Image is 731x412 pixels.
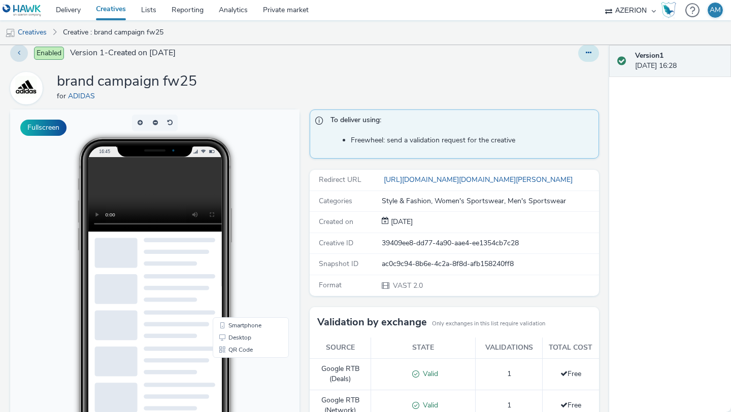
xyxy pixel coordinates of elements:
span: Redirect URL [319,175,361,184]
h3: Validation by exchange [317,315,427,330]
span: Free [560,369,581,379]
th: State [371,338,476,358]
span: Valid [419,369,438,379]
span: Version 1 - Created on [DATE] [70,47,176,59]
div: Style & Fashion, Women's Sportswear, Men's Sportswear [382,196,598,206]
div: AM [710,3,721,18]
span: Format [319,280,342,290]
h1: brand campaign fw25 [57,72,197,91]
div: [DATE] 16:28 [635,51,723,71]
span: Created on [319,217,353,227]
th: Source [310,338,371,358]
span: QR Code [218,237,243,243]
span: VAST 2.0 [392,281,423,290]
span: Smartphone [218,213,251,219]
span: 16:45 [89,39,100,45]
th: Validations [476,338,543,358]
li: Smartphone [205,210,277,222]
img: undefined Logo [3,4,42,17]
img: Hawk Academy [661,2,676,18]
span: To deliver using: [330,115,588,128]
div: ac0c9c94-8b6e-4c2a-8f8d-afb158240ff8 [382,259,598,269]
span: Desktop [218,225,241,231]
div: 39409ee8-dd77-4a90-aae4-ee1354cb7c28 [382,238,598,248]
img: ADIDAS [12,73,41,103]
td: Google RTB (Deals) [310,358,371,390]
a: Creative : brand campaign fw25 [58,20,169,45]
a: [URL][DOMAIN_NAME][DOMAIN_NAME][PERSON_NAME] [382,175,577,184]
a: Hawk Academy [661,2,680,18]
span: 1 [507,400,511,410]
span: [DATE] [389,217,413,227]
img: mobile [5,28,15,38]
small: Only exchanges in this list require validation [432,320,545,328]
a: ADIDAS [68,91,99,101]
a: ADIDAS [10,83,47,93]
span: for [57,91,68,101]
span: Creative ID [319,238,353,248]
div: Creation 06 October 2025, 16:28 [389,217,413,227]
button: Fullscreen [20,120,67,136]
th: Total cost [542,338,599,358]
span: Enabled [34,47,64,60]
span: 1 [507,369,511,379]
strong: Version 1 [635,51,663,60]
li: QR Code [205,234,277,246]
span: Free [560,400,581,410]
li: Desktop [205,222,277,234]
li: Freewheel: send a validation request for the creative [351,135,593,145]
span: Valid [419,400,438,410]
span: Snapshot ID [319,259,358,269]
span: Categories [319,196,352,206]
